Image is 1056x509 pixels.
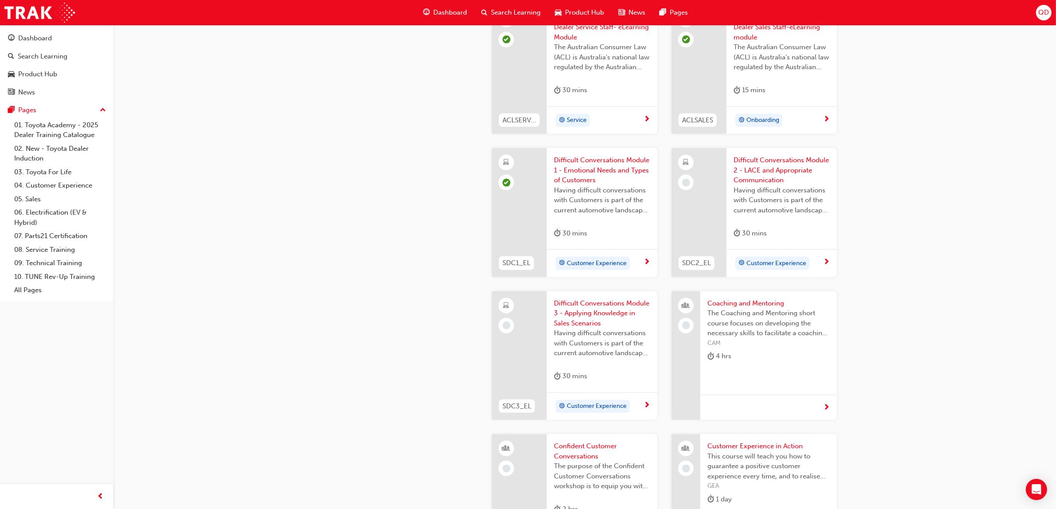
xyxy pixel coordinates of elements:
[492,148,657,277] a: SDC1_ELDifficult Conversations Module 1 - Emotional Needs and Types of CustomersHaving difficult ...
[823,404,830,412] span: next-icon
[554,85,587,96] div: 30 mins
[98,491,104,502] span: prev-icon
[554,228,587,239] div: 30 mins
[554,155,650,185] span: Difficult Conversations Module 1 - Emotional Needs and Types of Customers
[18,33,52,43] div: Dashboard
[682,465,690,473] span: learningRecordVerb_NONE-icon
[554,185,650,215] span: Having difficult conversations with Customers is part of the current automotive landscape and nee...
[683,300,689,312] span: people-icon
[554,371,561,382] span: duration-icon
[707,308,830,338] span: The Coaching and Mentoring short course focuses on developing the necessary skills to facilitate ...
[682,321,690,329] span: learningRecordVerb_NONE-icon
[1038,8,1049,18] span: QD
[11,165,110,179] a: 03. Toyota For Life
[565,8,604,18] span: Product Hub
[734,42,830,72] span: The Australian Consumer Law (ACL) is Australia's national law regulated by the Australian Competi...
[707,351,731,362] div: 4 hrs
[11,229,110,243] a: 07. Parts21 Certification
[4,66,110,82] a: Product Hub
[707,441,830,451] span: Customer Experience in Action
[1036,5,1052,20] button: QD
[8,53,14,61] span: search-icon
[670,8,688,18] span: Pages
[682,115,713,125] span: ACLSALES
[492,291,657,420] a: SDC3_ELDifficult Conversations Module 3 - Applying Knowledge in Sales ScenariosHaving difficult c...
[707,351,714,362] span: duration-icon
[734,12,830,43] span: Australian Consumer Law - Dealer Sales Staff-eLearning module
[416,4,474,22] a: guage-iconDashboard
[554,85,561,96] span: duration-icon
[734,228,767,239] div: 30 mins
[734,85,766,96] div: 15 mins
[11,118,110,142] a: 01. Toyota Academy - 2025 Dealer Training Catalogue
[644,258,650,266] span: next-icon
[4,30,110,47] a: Dashboard
[11,142,110,165] a: 02. New - Toyota Dealer Induction
[671,291,837,420] a: Coaching and MentoringThe Coaching and Mentoring short course focuses on developing the necessary...
[502,115,536,125] span: ACLSERVICE
[554,371,587,382] div: 30 mins
[823,116,830,124] span: next-icon
[1026,479,1047,500] div: Open Intercom Messenger
[18,51,67,62] div: Search Learning
[671,5,837,134] a: ACLSALESAustralian Consumer Law - Dealer Sales Staff-eLearning moduleThe Australian Consumer Law ...
[611,4,652,22] a: news-iconNews
[492,5,657,134] a: ACLSERVICEAustralian Consumer Law - Dealer Service Staff- eLearning ModuleThe Australian Consumer...
[11,243,110,257] a: 08. Service Training
[503,300,510,312] span: learningResourceType_ELEARNING-icon
[8,106,15,114] span: pages-icon
[682,35,690,43] span: learningRecordVerb_PASS-icon
[502,258,530,268] span: SDC1_EL
[555,7,561,18] span: car-icon
[738,115,745,126] span: target-icon
[652,4,695,22] a: pages-iconPages
[559,258,565,269] span: target-icon
[11,179,110,192] a: 04. Customer Experience
[554,12,650,43] span: Australian Consumer Law - Dealer Service Staff- eLearning Module
[683,157,689,168] span: learningResourceType_ELEARNING-icon
[628,8,645,18] span: News
[671,148,837,277] a: SDC2_ELDifficult Conversations Module 2 - LACE and Appropriate CommunicationHaving difficult conv...
[738,258,745,269] span: target-icon
[554,228,561,239] span: duration-icon
[503,443,510,454] span: learningResourceType_INSTRUCTOR_LED-icon
[502,401,531,411] span: SDC3_EL
[682,258,711,268] span: SDC2_EL
[474,4,548,22] a: search-iconSearch Learning
[423,7,430,18] span: guage-icon
[11,270,110,284] a: 10. TUNE Rev-Up Training
[660,7,666,18] span: pages-icon
[18,87,35,98] div: News
[8,35,15,43] span: guage-icon
[734,155,830,185] span: Difficult Conversations Module 2 - LACE and Appropriate Communication
[502,35,510,43] span: learningRecordVerb_PASS-icon
[503,157,510,168] span: learningResourceType_ELEARNING-icon
[11,206,110,229] a: 06. Electrification (EV & Hybrid)
[644,402,650,410] span: next-icon
[433,8,467,18] span: Dashboard
[707,338,830,348] span: CAM
[554,461,650,491] span: The purpose of the Confident Customer Conversations workshop is to equip you with tools to commun...
[618,7,625,18] span: news-icon
[481,7,487,18] span: search-icon
[707,494,732,505] div: 1 day
[100,105,106,116] span: up-icon
[734,85,740,96] span: duration-icon
[4,48,110,65] a: Search Learning
[683,443,689,454] span: people-icon
[4,84,110,101] a: News
[554,441,650,461] span: Confident Customer Conversations
[502,179,510,187] span: learningRecordVerb_COMPLETE-icon
[4,3,75,23] a: Trak
[11,283,110,297] a: All Pages
[554,298,650,329] span: Difficult Conversations Module 3 - Applying Knowledge in Sales Scenarios
[707,298,830,309] span: Coaching and Mentoring
[707,451,830,482] span: This course will teach you how to guarantee a positive customer experience every time, and to rea...
[707,494,714,505] span: duration-icon
[4,102,110,118] button: Pages
[559,401,565,412] span: target-icon
[554,328,650,358] span: Having difficult conversations with Customers is part of the current automotive landscape and nee...
[746,115,779,125] span: Onboarding
[567,258,627,269] span: Customer Experience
